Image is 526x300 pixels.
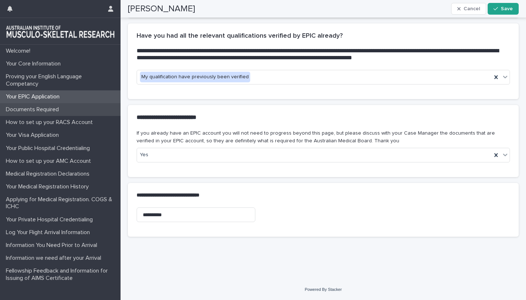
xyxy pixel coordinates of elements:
p: Your Core Information [3,60,66,67]
span: Cancel [464,6,480,11]
p: Log Your Flight Arrival Information [3,229,96,236]
p: Medical Registration Declarations [3,170,95,177]
h2: Have you had all the relevant qualifications verified by EPIC already? [137,32,343,40]
p: Welcome! [3,48,36,55]
p: Proving your English Language Competancy [3,73,121,87]
p: Documents Required [3,106,65,113]
p: Information You Need Prior to Arrival [3,242,103,249]
p: Your Visa Application [3,132,65,139]
p: Your Medical Registration History [3,183,95,190]
a: Powered By Stacker [305,287,342,292]
button: Save [488,3,519,15]
span: Yes [140,151,148,159]
p: Your Public Hospital Credentialing [3,145,96,152]
p: How to set up your AMC Account [3,158,97,165]
h2: [PERSON_NAME] [128,4,195,14]
div: My qualification have previously been verified [140,72,250,82]
p: Applying for Medical Registration. COGS & ICHC [3,196,121,210]
button: Cancel [451,3,486,15]
p: How to set up your RACS Account [3,119,99,126]
span: Save [501,6,513,11]
p: Fellowship Feedback and Information for Issuing of AIMS Certificate [3,267,121,281]
p: Information we need after your Arrival [3,255,107,262]
p: Your Private Hospital Credentialing [3,216,99,223]
p: If you already have an EPIC account you will not need to progress beyond this page, but please di... [137,130,510,145]
p: Your EPIC Application [3,93,65,100]
img: 1xcjEmqDTcmQhduivVBy [6,24,115,38]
